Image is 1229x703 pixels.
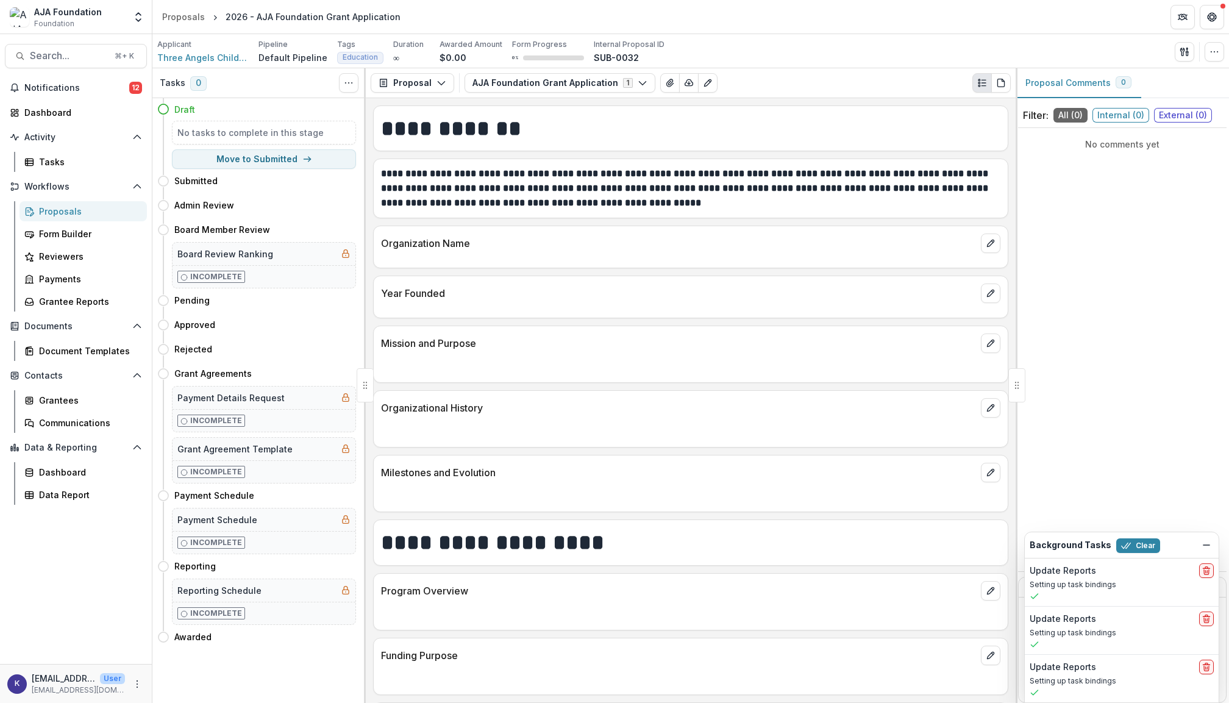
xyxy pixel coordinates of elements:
[24,182,127,192] span: Workflows
[20,485,147,505] a: Data Report
[1121,78,1126,87] span: 0
[258,51,327,64] p: Default Pipeline
[981,463,1000,482] button: edit
[24,321,127,332] span: Documents
[24,83,129,93] span: Notifications
[5,438,147,457] button: Open Data & Reporting
[594,51,639,64] p: SUB-0032
[1030,676,1214,687] p: Setting up task bindings
[30,50,107,62] span: Search...
[381,286,976,301] p: Year Founded
[1030,662,1096,673] h2: Update Reports
[5,316,147,336] button: Open Documents
[991,73,1011,93] button: PDF view
[177,513,257,526] h5: Payment Schedule
[20,341,147,361] a: Document Templates
[32,685,125,696] p: [EMAIL_ADDRESS][DOMAIN_NAME]
[1016,68,1141,98] button: Proposal Comments
[20,413,147,433] a: Communications
[190,608,242,619] p: Incomplete
[465,73,655,93] button: AJA Foundation Grant Application1
[177,248,273,260] h5: Board Review Ranking
[981,646,1000,665] button: edit
[381,465,976,480] p: Milestones and Evolution
[660,73,680,93] button: View Attached Files
[1023,108,1049,123] p: Filter:
[190,415,242,426] p: Incomplete
[981,334,1000,353] button: edit
[381,336,976,351] p: Mission and Purpose
[20,224,147,244] a: Form Builder
[174,294,210,307] h4: Pending
[1030,627,1214,638] p: Setting up task bindings
[1199,538,1214,552] button: Dismiss
[698,73,718,93] button: Edit as form
[39,466,137,479] div: Dashboard
[174,174,218,187] h4: Submitted
[258,39,288,50] p: Pipeline
[174,367,252,380] h4: Grant Agreements
[39,416,137,429] div: Communications
[174,318,215,331] h4: Approved
[1199,612,1214,626] button: delete
[34,5,102,18] div: AJA Foundation
[20,390,147,410] a: Grantees
[5,177,147,196] button: Open Workflows
[20,152,147,172] a: Tasks
[371,73,454,93] button: Proposal
[1023,138,1222,151] p: No comments yet
[39,250,137,263] div: Reviewers
[34,18,74,29] span: Foundation
[39,227,137,240] div: Form Builder
[24,443,127,453] span: Data & Reporting
[5,366,147,385] button: Open Contacts
[10,7,29,27] img: AJA Foundation
[20,462,147,482] a: Dashboard
[24,132,127,143] span: Activity
[1092,108,1149,123] span: Internal ( 0 )
[174,343,212,355] h4: Rejected
[1200,5,1224,29] button: Get Help
[172,149,356,169] button: Move to Submitted
[190,537,242,548] p: Incomplete
[1030,579,1214,590] p: Setting up task bindings
[174,103,195,116] h4: Draft
[20,291,147,312] a: Grantee Reports
[39,394,137,407] div: Grantees
[174,199,234,212] h4: Admin Review
[981,284,1000,303] button: edit
[157,8,210,26] a: Proposals
[20,246,147,266] a: Reviewers
[972,73,992,93] button: Plaintext view
[177,443,293,455] h5: Grant Agreement Template
[160,78,185,88] h3: Tasks
[24,106,137,119] div: Dashboard
[5,44,147,68] button: Search...
[112,49,137,63] div: ⌘ + K
[226,10,401,23] div: 2026 - AJA Foundation Grant Application
[337,39,355,50] p: Tags
[1053,108,1088,123] span: All ( 0 )
[39,488,137,501] div: Data Report
[20,269,147,289] a: Payments
[39,205,137,218] div: Proposals
[100,673,125,684] p: User
[177,126,351,139] h5: No tasks to complete in this stage
[190,76,207,91] span: 0
[130,5,147,29] button: Open entity switcher
[190,466,242,477] p: Incomplete
[440,39,502,50] p: Awarded Amount
[381,648,976,663] p: Funding Purpose
[190,271,242,282] p: Incomplete
[157,39,191,50] p: Applicant
[177,391,285,404] h5: Payment Details Request
[174,630,212,643] h4: Awarded
[381,401,976,415] p: Organizational History
[1199,563,1214,578] button: delete
[1170,5,1195,29] button: Partners
[15,680,20,688] div: kjarrett@ajafoundation.org
[39,155,137,168] div: Tasks
[440,51,466,64] p: $0.00
[981,234,1000,253] button: edit
[32,672,95,685] p: [EMAIL_ADDRESS][DOMAIN_NAME]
